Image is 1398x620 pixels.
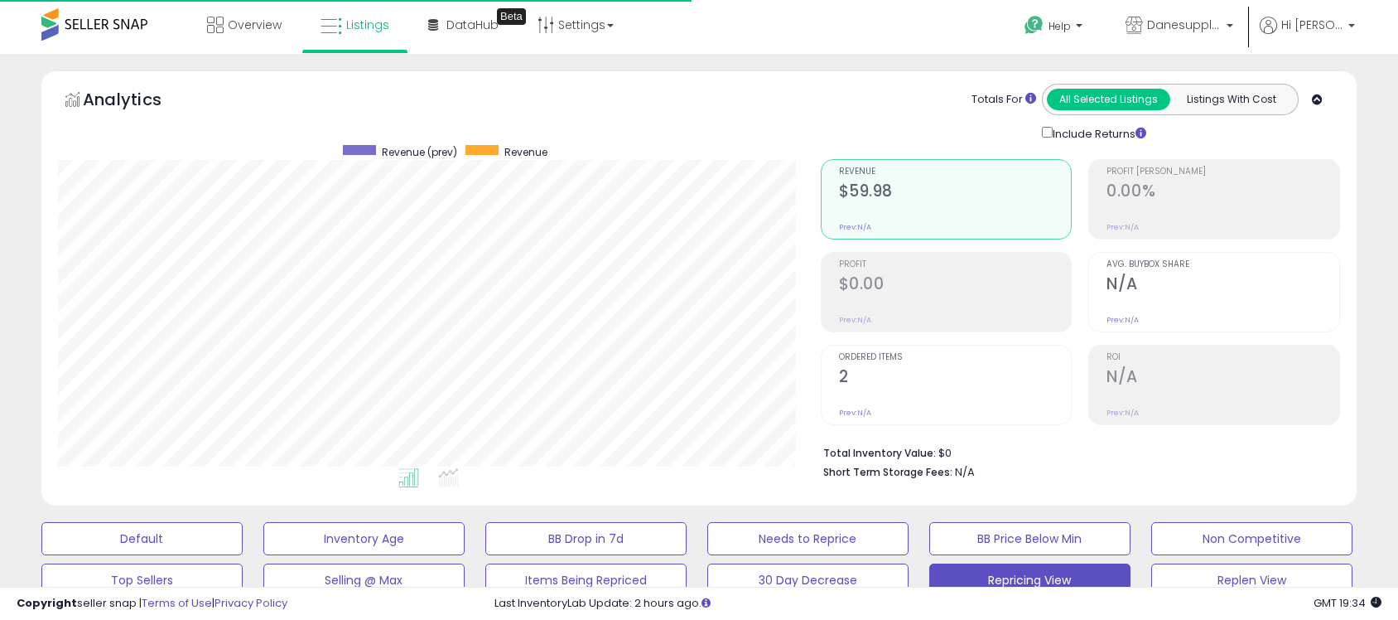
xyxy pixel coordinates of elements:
span: Revenue (prev) [382,145,457,159]
a: Help [1011,2,1099,54]
button: BB Drop in 7d [485,522,687,555]
span: DataHub [446,17,499,33]
div: Last InventoryLab Update: 2 hours ago. [494,596,1381,612]
small: Prev: N/A [1106,408,1139,418]
button: Top Sellers [41,564,243,597]
button: Default [41,522,243,555]
i: Get Help [1024,15,1044,36]
strong: Copyright [17,595,77,611]
button: Inventory Age [263,522,465,555]
small: Prev: N/A [839,315,871,325]
span: Profit [839,260,1072,269]
a: Terms of Use [142,595,212,611]
div: seller snap | | [17,596,287,612]
h2: 2 [839,367,1072,390]
span: 2025-09-8 19:34 GMT [1314,595,1381,611]
span: ROI [1106,353,1339,362]
span: Ordered Items [839,353,1072,362]
a: Hi [PERSON_NAME] [1260,17,1355,54]
b: Short Term Storage Fees: [823,465,952,479]
span: Profit [PERSON_NAME] [1106,167,1339,177]
span: N/A [955,464,975,480]
h2: $0.00 [839,274,1072,297]
span: Hi [PERSON_NAME] [1281,17,1343,33]
small: Prev: N/A [839,222,871,232]
span: Overview [228,17,282,33]
button: Non Competitive [1151,522,1352,555]
button: Selling @ Max [263,564,465,597]
small: Prev: N/A [1106,222,1139,232]
span: Listings [346,17,389,33]
a: Privacy Policy [215,595,287,611]
small: Prev: N/A [839,408,871,418]
div: Totals For [971,92,1036,108]
span: Revenue [504,145,547,159]
button: All Selected Listings [1047,89,1170,110]
button: Listings With Cost [1169,89,1293,110]
h5: Analytics [83,88,194,115]
button: Repricing View [929,564,1130,597]
small: Prev: N/A [1106,315,1139,325]
button: Replen View [1151,564,1352,597]
div: Tooltip anchor [497,8,526,25]
button: 30 Day Decrease [707,564,909,597]
button: Items Being Repriced [485,564,687,597]
span: Avg. Buybox Share [1106,260,1339,269]
h2: N/A [1106,274,1339,297]
h2: N/A [1106,367,1339,390]
h2: 0.00% [1106,182,1339,204]
b: Total Inventory Value: [823,446,936,460]
h2: $59.98 [839,182,1072,204]
div: Include Returns [1029,124,1166,143]
li: $0 [823,442,1328,462]
button: BB Price Below Min [929,522,1130,555]
span: Help [1048,19,1071,33]
span: Danesupplyco [1147,17,1222,33]
button: Needs to Reprice [707,522,909,555]
span: Revenue [839,167,1072,177]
